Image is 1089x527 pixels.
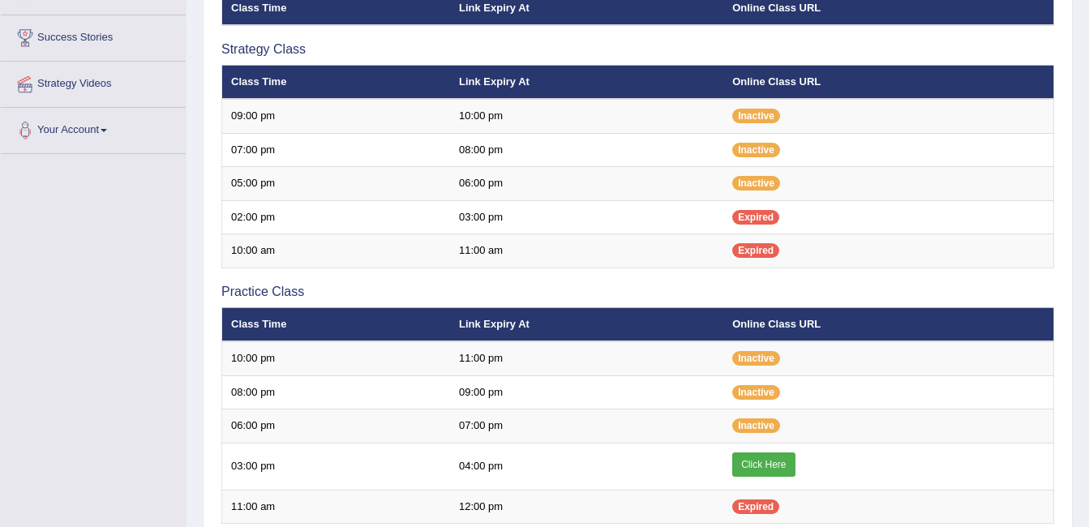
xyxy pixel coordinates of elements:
[732,418,780,433] span: Inactive
[450,167,723,201] td: 06:00 pm
[222,99,450,133] td: 09:00 pm
[450,490,723,524] td: 12:00 pm
[732,385,780,400] span: Inactive
[222,65,450,99] th: Class Time
[450,409,723,443] td: 07:00 pm
[732,143,780,157] span: Inactive
[450,341,723,375] td: 11:00 pm
[222,234,450,268] td: 10:00 am
[450,133,723,167] td: 08:00 pm
[222,443,450,490] td: 03:00 pm
[450,307,723,341] th: Link Expiry At
[221,42,1054,57] h3: Strategy Class
[450,99,723,133] td: 10:00 pm
[1,62,186,102] a: Strategy Videos
[732,210,779,225] span: Expired
[732,243,779,258] span: Expired
[732,351,780,366] span: Inactive
[222,307,450,341] th: Class Time
[222,167,450,201] td: 05:00 pm
[222,490,450,524] td: 11:00 am
[450,443,723,490] td: 04:00 pm
[221,285,1054,299] h3: Practice Class
[732,452,795,477] a: Click Here
[450,375,723,409] td: 09:00 pm
[222,341,450,375] td: 10:00 pm
[450,234,723,268] td: 11:00 am
[732,499,779,514] span: Expired
[723,307,1053,341] th: Online Class URL
[222,409,450,443] td: 06:00 pm
[222,133,450,167] td: 07:00 pm
[222,375,450,409] td: 08:00 pm
[1,15,186,56] a: Success Stories
[732,109,780,123] span: Inactive
[450,65,723,99] th: Link Expiry At
[222,200,450,234] td: 02:00 pm
[450,200,723,234] td: 03:00 pm
[723,65,1053,99] th: Online Class URL
[732,176,780,191] span: Inactive
[1,108,186,148] a: Your Account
